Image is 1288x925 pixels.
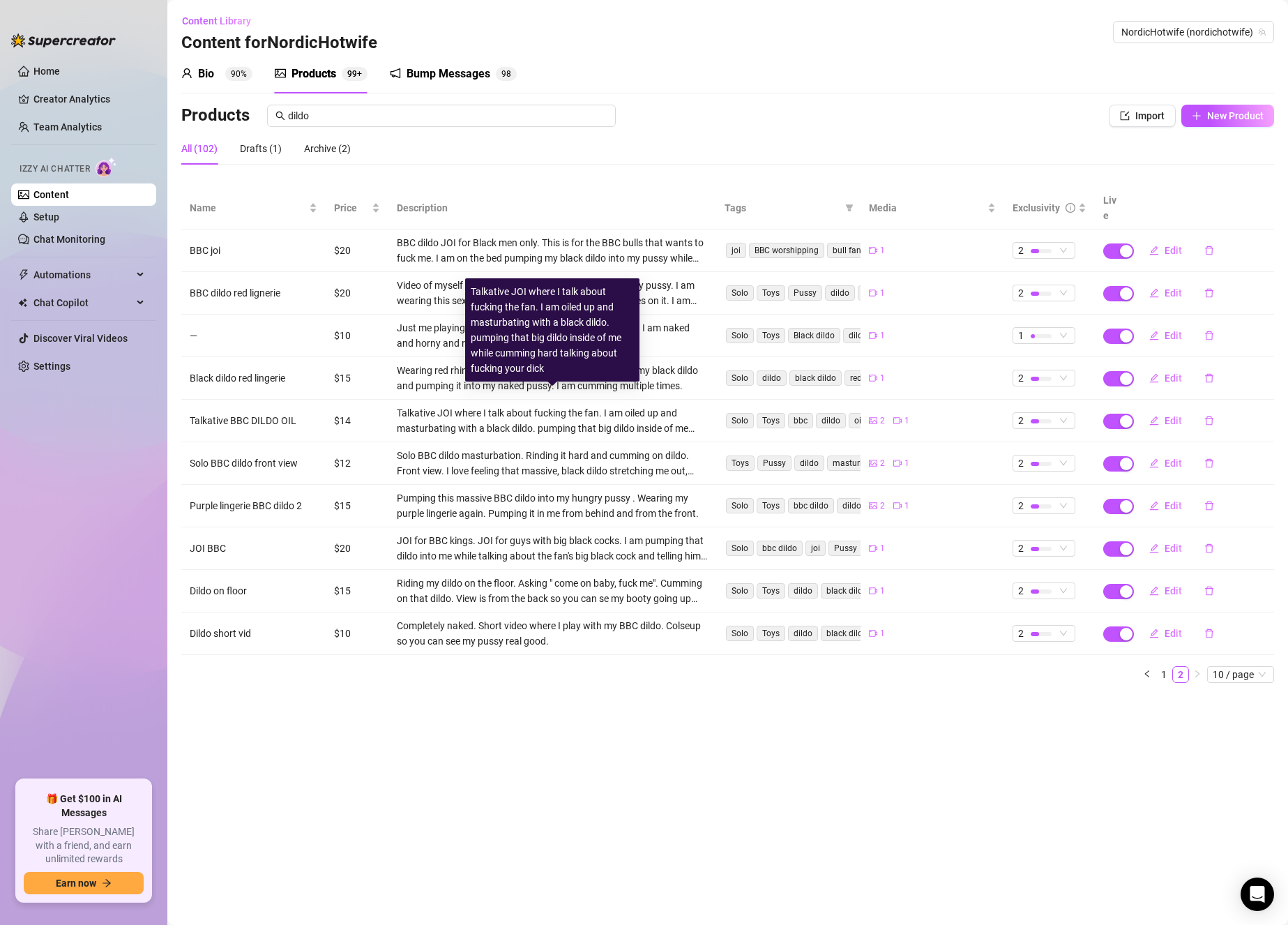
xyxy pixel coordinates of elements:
button: left [1139,666,1156,683]
td: Solo BBC dildo front view [181,442,326,485]
td: $15 [326,485,388,527]
span: 1 [880,287,885,300]
img: logo-BBDzfeDw.svg [11,33,116,47]
span: edit [1149,373,1159,383]
div: Page Size [1207,666,1274,683]
span: edit [1149,458,1159,468]
span: edit [1149,288,1159,298]
button: delete [1193,452,1225,474]
span: Pussy [828,541,863,556]
span: video-camera [869,331,877,340]
span: black dildo [821,626,873,641]
span: Pussy [788,285,822,301]
div: Exclusivity [1013,200,1060,216]
a: 1 [1156,667,1172,682]
span: NordicHotwife (nordichotwife) [1121,22,1266,43]
span: 2 [880,414,885,428]
span: delete [1204,501,1214,511]
td: BBC joi [181,230,326,272]
td: JOI BBC [181,527,326,570]
span: 1 [904,499,909,513]
span: Toys [757,413,785,428]
span: team [1258,28,1266,36]
td: Black dildo red lingerie [181,357,326,400]
th: Description [388,187,716,230]
img: Chat Copilot [18,298,27,308]
td: BBC dildo red lignerie [181,272,326,315]
span: delete [1204,586,1214,596]
button: Edit [1138,537,1193,559]
span: arrow-right [102,878,112,888]
span: Share [PERSON_NAME] with a friend, and earn unlimited rewards [24,825,144,866]
span: 10 / page [1213,667,1268,682]
span: Edit [1165,245,1182,256]
span: Edit [1165,458,1182,469]
a: 2 [1173,667,1188,682]
span: Toys [757,626,785,641]
span: dildo [825,285,855,301]
span: Automations [33,264,132,286]
th: Tags [716,187,861,230]
button: delete [1193,580,1225,602]
span: dildo [794,456,824,471]
span: delete [1204,288,1214,298]
td: Purple lingerie BBC dildo 2 [181,485,326,527]
span: 1 [880,585,885,598]
span: 2 [1018,243,1024,258]
span: bbc dildo [788,498,834,513]
span: delete [1204,373,1214,383]
span: info-circle [1066,203,1075,213]
a: Chat Monitoring [33,234,105,245]
div: BBC dildo JOI for Black men only. This is for the BBC bulls that wants to fuck me. I am on the be... [397,235,708,266]
span: Edit [1165,287,1182,299]
span: dildo [843,328,873,343]
span: 2 [1018,370,1024,386]
button: Content Library [181,10,262,32]
button: Edit [1138,367,1193,389]
span: right [1193,670,1202,678]
span: Tags [725,200,840,216]
span: Content Library [182,15,251,27]
span: delete [1204,629,1214,638]
span: delete [1204,458,1214,468]
span: 1 [880,329,885,343]
span: user [181,68,192,79]
span: 1 [904,457,909,470]
span: 1 [880,542,885,555]
span: Edit [1165,415,1182,426]
span: Earn now [56,878,96,889]
span: Edit [1165,330,1182,341]
span: notification [390,68,401,79]
td: — [181,315,326,357]
span: dildo [788,583,818,599]
button: delete [1193,324,1225,347]
td: Talkative BBC DILDO OIL [181,400,326,442]
span: video-camera [869,544,877,552]
span: 1 [1018,328,1024,343]
span: plus [1192,111,1202,121]
span: Solo [726,498,754,513]
img: AI Chatter [96,157,117,177]
sup: 98 [496,67,517,81]
span: dildo [788,626,818,641]
div: All (102) [181,141,218,156]
td: $20 [326,527,388,570]
span: Edit [1165,585,1182,596]
span: delete [1204,416,1214,426]
span: 🎁 Get $100 in AI Messages [24,792,144,820]
span: video-camera [869,374,877,382]
span: 2 [1018,456,1024,471]
td: $14 [326,400,388,442]
span: bbc dildo [757,541,803,556]
button: Edit [1138,409,1193,432]
td: $15 [326,570,388,612]
div: Just me playing with my black dildo. playing with myself. I am naked and horny and ready to cum. ... [397,320,708,351]
span: dildo [816,413,846,428]
span: 2 [880,499,885,513]
button: Edit [1138,622,1193,645]
span: edit [1149,416,1159,426]
button: delete [1193,367,1225,389]
span: delete [1204,331,1214,340]
span: Toys [726,456,755,471]
span: 2 [880,457,885,470]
